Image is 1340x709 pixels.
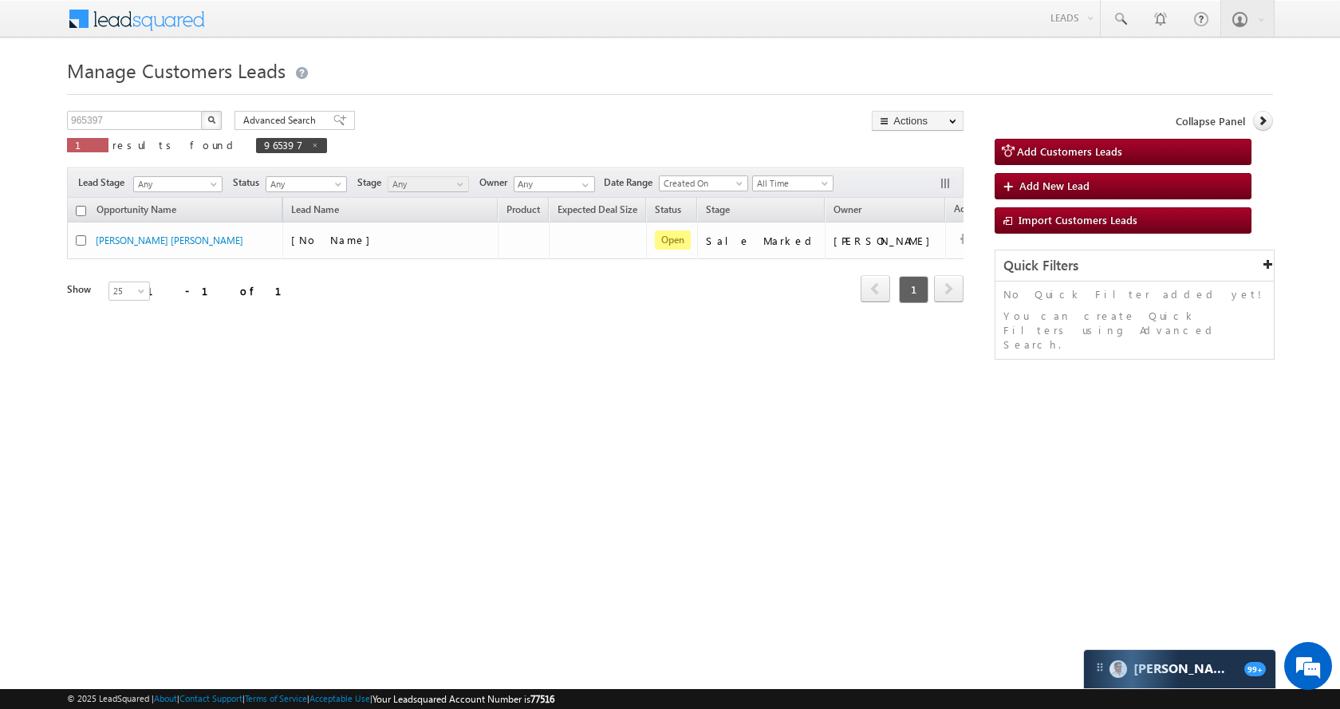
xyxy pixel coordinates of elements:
a: Created On [659,175,748,191]
div: [PERSON_NAME] [834,234,938,248]
div: Sale Marked [706,234,818,248]
span: Opportunity Name [97,203,176,215]
a: [PERSON_NAME] [PERSON_NAME] [96,234,243,246]
span: © 2025 LeadSquared | | | | | [67,691,554,707]
span: 965397 [264,138,303,152]
span: next [934,275,964,302]
span: Import Customers Leads [1019,213,1137,226]
span: Lead Stage [78,175,131,190]
button: Actions [872,111,964,131]
a: Any [266,176,347,192]
p: You can create Quick Filters using Advanced Search. [1003,309,1266,352]
span: Advanced Search [243,113,321,128]
span: Status [233,175,266,190]
img: Search [207,116,215,124]
span: 25 [109,284,152,298]
input: Check all records [76,206,86,216]
a: Expected Deal Size [550,201,645,222]
p: No Quick Filter added yet! [1003,287,1266,301]
span: 99+ [1244,662,1266,676]
span: Created On [660,176,743,191]
a: Status [647,201,689,222]
a: next [934,277,964,302]
span: Add New Lead [1019,179,1090,192]
a: About [154,693,177,703]
span: Stage [357,175,388,190]
span: 1 [899,276,928,303]
span: Any [266,177,342,191]
a: Opportunity Name [89,201,184,222]
span: Your Leadsquared Account Number is [372,693,554,705]
span: Any [388,177,464,191]
div: carter-dragCarter[PERSON_NAME]99+ [1083,649,1276,689]
img: carter-drag [1094,661,1106,674]
input: Type to Search [514,176,595,192]
a: Stage [698,201,738,222]
span: Owner [834,203,861,215]
a: Any [133,176,223,192]
div: 1 - 1 of 1 [147,282,301,300]
span: Actions [946,200,994,221]
a: 25 [108,282,150,301]
span: Lead Name [283,201,347,222]
a: Acceptable Use [309,693,370,703]
span: [No Name] [291,233,378,246]
a: Contact Support [179,693,242,703]
span: Collapse Panel [1176,114,1245,128]
span: Stage [706,203,730,215]
a: Terms of Service [245,693,307,703]
span: Expected Deal Size [558,203,637,215]
div: Quick Filters [995,250,1274,282]
span: Open [655,230,691,250]
span: Date Range [604,175,659,190]
a: prev [861,277,890,302]
span: 77516 [530,693,554,705]
span: All Time [753,176,829,191]
span: Any [134,177,217,191]
span: prev [861,275,890,302]
span: Add Customers Leads [1017,144,1122,158]
span: Owner [479,175,514,190]
div: Show [67,282,96,297]
span: 1 [75,138,100,152]
a: Any [388,176,469,192]
a: All Time [752,175,834,191]
a: Show All Items [573,177,593,193]
span: Product [506,203,540,215]
span: results found [112,138,239,152]
span: Manage Customers Leads [67,57,286,83]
